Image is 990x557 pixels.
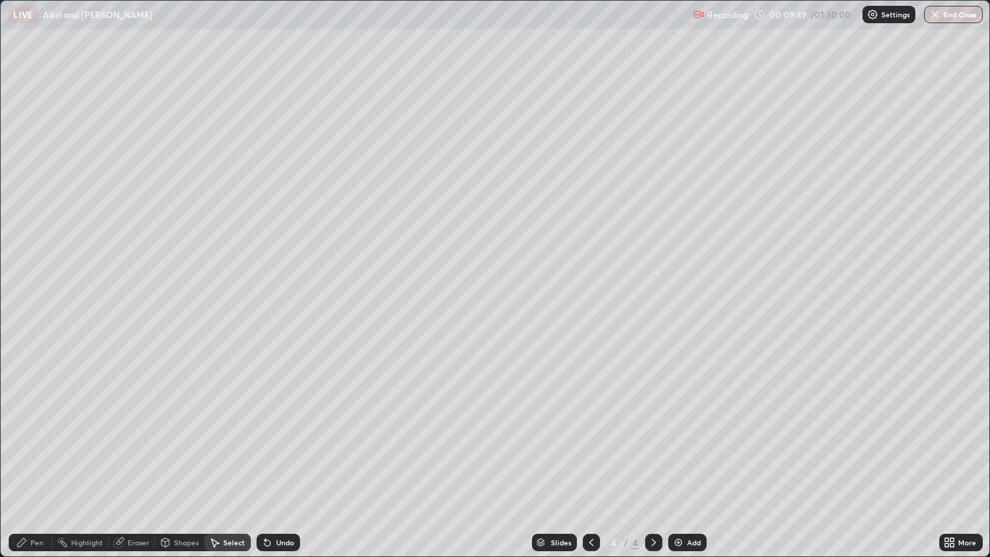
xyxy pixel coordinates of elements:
div: More [958,539,976,546]
button: End Class [924,6,983,23]
p: Settings [881,11,910,18]
div: 4 [631,536,639,549]
div: Eraser [128,539,149,546]
img: recording.375f2c34.svg [693,9,704,20]
img: end-class-cross [929,9,941,20]
div: 4 [606,538,620,547]
div: Shapes [174,539,199,546]
div: / [623,538,628,547]
p: Alkyl and [PERSON_NAME] [43,9,152,20]
img: class-settings-icons [867,9,878,20]
div: Highlight [71,539,103,546]
img: add-slide-button [673,537,684,548]
div: Slides [551,539,571,546]
p: Recording [707,9,748,20]
p: LIVE [13,9,33,20]
div: Undo [276,539,294,546]
div: Pen [30,539,43,546]
div: Add [687,539,701,546]
div: Select [223,539,245,546]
